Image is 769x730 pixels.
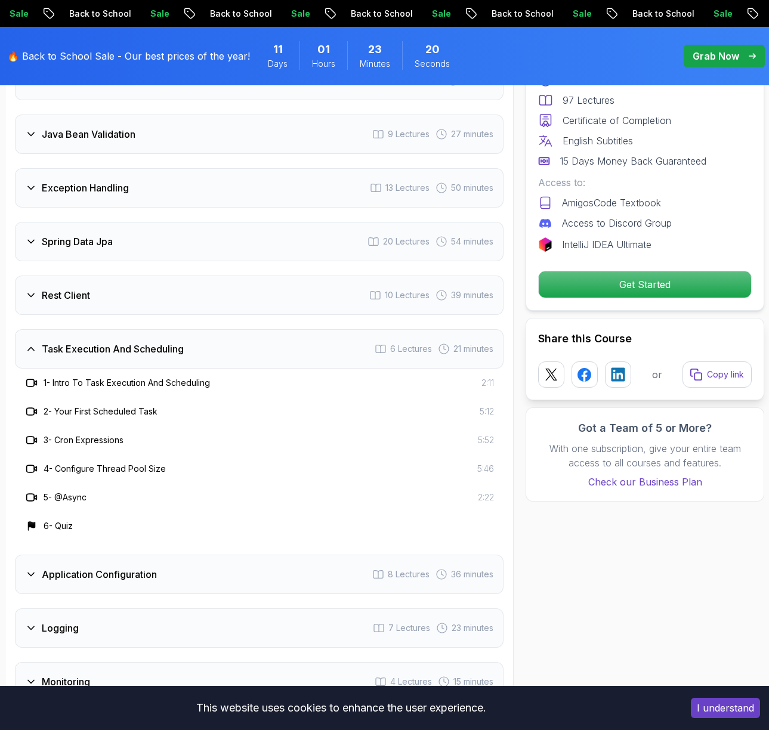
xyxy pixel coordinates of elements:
p: 97 Lectures [563,93,614,107]
span: 11 Days [273,41,283,58]
p: Back to School [58,8,140,20]
p: With one subscription, give your entire team access to all courses and features. [538,441,752,470]
button: Rest Client10 Lectures 39 minutes [15,276,504,315]
p: Access to: [538,175,752,190]
h3: 3 - Cron Expressions [44,434,123,446]
span: 20 Lectures [383,236,430,248]
h2: Share this Course [538,330,752,347]
h3: Logging [42,621,79,635]
p: English Subtitles [563,134,633,148]
p: Sale [421,8,459,20]
span: 9 Lectures [388,128,430,140]
span: 2:22 [478,491,494,503]
span: 15 minutes [453,676,493,688]
p: Sale [280,8,319,20]
p: Back to School [481,8,562,20]
h3: Monitoring [42,675,90,689]
span: 1 Hours [317,41,330,58]
span: 4 Lectures [390,676,432,688]
button: Accept cookies [691,698,760,718]
p: Copy link [707,369,744,381]
p: Back to School [340,8,421,20]
span: Hours [312,58,335,70]
span: 7 Lectures [388,622,430,634]
button: Exception Handling13 Lectures 50 minutes [15,168,504,208]
button: Application Configuration8 Lectures 36 minutes [15,555,504,594]
a: Check our Business Plan [538,475,752,489]
span: 10 Lectures [385,289,430,301]
span: 54 minutes [451,236,493,248]
h3: Java Bean Validation [42,127,135,141]
p: 🔥 Back to School Sale - Our best prices of the year! [7,49,250,63]
h3: 1 - Intro To Task Execution And Scheduling [44,377,210,389]
span: Minutes [360,58,390,70]
h3: Got a Team of 5 or More? [538,420,752,437]
span: 23 Minutes [368,41,382,58]
p: Access to Discord Group [562,216,672,230]
span: 50 minutes [451,182,493,194]
span: Days [268,58,288,70]
span: Seconds [415,58,450,70]
p: or [652,367,662,382]
span: 39 minutes [451,289,493,301]
p: Back to School [622,8,703,20]
p: Get Started [539,271,751,298]
span: 23 minutes [452,622,493,634]
p: 15 Days Money Back Guaranteed [560,154,706,168]
span: 27 minutes [451,128,493,140]
span: 8 Lectures [388,568,430,580]
p: Sale [703,8,741,20]
p: IntelliJ IDEA Ultimate [562,237,651,252]
span: 21 minutes [453,343,493,355]
button: Monitoring4 Lectures 15 minutes [15,662,504,701]
p: Grab Now [693,49,739,63]
p: AmigosCode Textbook [562,196,661,210]
span: 6 Lectures [390,343,432,355]
h3: 2 - Your First Scheduled Task [44,406,157,417]
span: 5:46 [477,463,494,475]
button: Task Execution And Scheduling6 Lectures 21 minutes [15,329,504,369]
h3: 4 - Configure Thread Pool Size [44,463,166,475]
span: 13 Lectures [385,182,430,194]
span: 5:52 [478,434,494,446]
h3: Task Execution And Scheduling [42,342,184,356]
h3: Application Configuration [42,567,157,581]
h3: 6 - Quiz [44,520,73,532]
p: Sale [140,8,178,20]
img: jetbrains logo [538,237,552,252]
h3: Spring Data Jpa [42,234,113,249]
button: Copy link [682,361,752,388]
span: 5:12 [480,406,494,417]
button: Get Started [538,271,752,298]
p: Back to School [199,8,280,20]
button: Logging7 Lectures 23 minutes [15,608,504,648]
span: 2:11 [481,377,494,389]
p: Certificate of Completion [563,113,671,128]
button: Spring Data Jpa20 Lectures 54 minutes [15,222,504,261]
button: Java Bean Validation9 Lectures 27 minutes [15,115,504,154]
span: 36 minutes [451,568,493,580]
h3: Rest Client [42,288,90,302]
p: Sale [562,8,600,20]
h3: 5 - @Async [44,491,87,503]
h3: Exception Handling [42,181,129,195]
div: This website uses cookies to enhance the user experience. [9,695,673,721]
span: 20 Seconds [425,41,440,58]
